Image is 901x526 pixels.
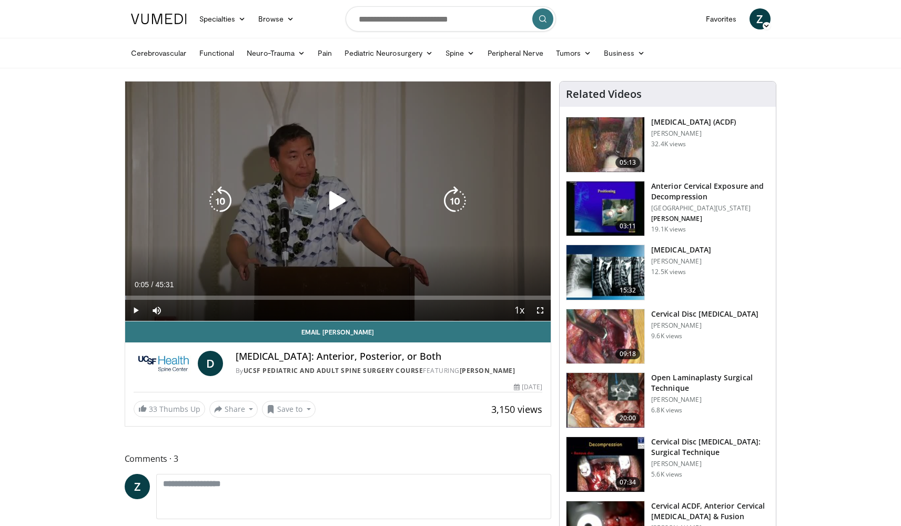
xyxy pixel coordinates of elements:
span: 15:32 [615,285,641,296]
h4: Related Videos [566,88,642,100]
h3: Anterior Cervical Exposure and Decompression [651,181,770,202]
span: Comments 3 [125,452,552,466]
p: [PERSON_NAME] [651,257,711,266]
a: Browse [252,8,300,29]
a: Spine [439,43,481,64]
h3: Cervical ACDF, Anterior Cervical [MEDICAL_DATA] & Fusion [651,501,770,522]
h3: [MEDICAL_DATA] [651,245,711,255]
h3: [MEDICAL_DATA] (ACDF) [651,117,736,127]
button: Share [209,401,258,418]
img: fylOjp5pkC-GA4Zn4xMDoxOjBrO-I4W8.150x105_q85_crop-smart_upscale.jpg [566,437,644,492]
span: 45:31 [155,280,174,289]
input: Search topics, interventions [346,6,556,32]
div: [DATE] [514,382,542,392]
a: Favorites [700,8,743,29]
a: D [198,351,223,376]
a: Pain [311,43,338,64]
h3: Open Laminaplasty Surgical Technique [651,372,770,393]
button: Playback Rate [509,300,530,321]
a: Peripheral Nerve [481,43,550,64]
a: Neuro-Trauma [240,43,311,64]
p: 32.4K views [651,140,686,148]
p: [PERSON_NAME] [651,129,736,138]
a: Tumors [550,43,598,64]
p: 6.8K views [651,406,682,414]
span: 0:05 [135,280,149,289]
a: 20:00 Open Laminaplasty Surgical Technique [PERSON_NAME] 6.8K views [566,372,770,428]
p: [PERSON_NAME] [651,215,770,223]
video-js: Video Player [125,82,551,321]
span: 3,150 views [491,403,542,416]
img: dard_1.png.150x105_q85_crop-smart_upscale.jpg [566,245,644,300]
button: Fullscreen [530,300,551,321]
img: VuMedi Logo [131,14,187,24]
a: 33 Thumbs Up [134,401,205,417]
button: Play [125,300,146,321]
a: Cerebrovascular [125,43,193,64]
a: Z [750,8,771,29]
a: 03:11 Anterior Cervical Exposure and Decompression [GEOGRAPHIC_DATA][US_STATE] [PERSON_NAME] 19.1... [566,181,770,237]
a: 09:18 Cervical Disc [MEDICAL_DATA] [PERSON_NAME] 9.6K views [566,309,770,365]
span: 03:11 [615,221,641,231]
span: 20:00 [615,413,641,423]
a: Pediatric Neurosurgery [338,43,439,64]
p: [PERSON_NAME] [651,396,770,404]
p: 5.6K views [651,470,682,479]
img: UCSF Pediatric and Adult Spine Surgery Course [134,351,194,376]
a: Specialties [193,8,252,29]
div: Progress Bar [125,296,551,300]
span: 09:18 [615,349,641,359]
span: / [151,280,154,289]
p: [PERSON_NAME] [651,321,758,330]
p: 12.5K views [651,268,686,276]
button: Save to [262,401,316,418]
img: Chang_Arthroplasty_1.png.150x105_q85_crop-smart_upscale.jpg [566,309,644,364]
p: 19.1K views [651,225,686,234]
h3: Cervical Disc [MEDICAL_DATA] [651,309,758,319]
a: 07:34 Cervical Disc [MEDICAL_DATA]: Surgical Technique [PERSON_NAME] 5.6K views [566,437,770,492]
img: Dr_Ali_Bydon_Performs_An_ACDF_Procedure_100000624_3.jpg.150x105_q85_crop-smart_upscale.jpg [566,117,644,172]
a: 05:13 [MEDICAL_DATA] (ACDF) [PERSON_NAME] 32.4K views [566,117,770,173]
div: By FEATURING [236,366,542,376]
a: [PERSON_NAME] [460,366,515,375]
img: hell_1.png.150x105_q85_crop-smart_upscale.jpg [566,373,644,428]
img: 38786_0000_3.png.150x105_q85_crop-smart_upscale.jpg [566,181,644,236]
p: 9.6K views [651,332,682,340]
h4: [MEDICAL_DATA]: Anterior, Posterior, or Both [236,351,542,362]
h3: Cervical Disc [MEDICAL_DATA]: Surgical Technique [651,437,770,458]
p: [GEOGRAPHIC_DATA][US_STATE] [651,204,770,213]
a: Z [125,474,150,499]
span: 33 [149,404,157,414]
p: [PERSON_NAME] [651,460,770,468]
span: 07:34 [615,477,641,488]
span: 05:13 [615,157,641,168]
a: Email [PERSON_NAME] [125,321,551,342]
a: 15:32 [MEDICAL_DATA] [PERSON_NAME] 12.5K views [566,245,770,300]
a: Business [598,43,651,64]
a: UCSF Pediatric and Adult Spine Surgery Course [244,366,423,375]
button: Mute [146,300,167,321]
a: Functional [193,43,241,64]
